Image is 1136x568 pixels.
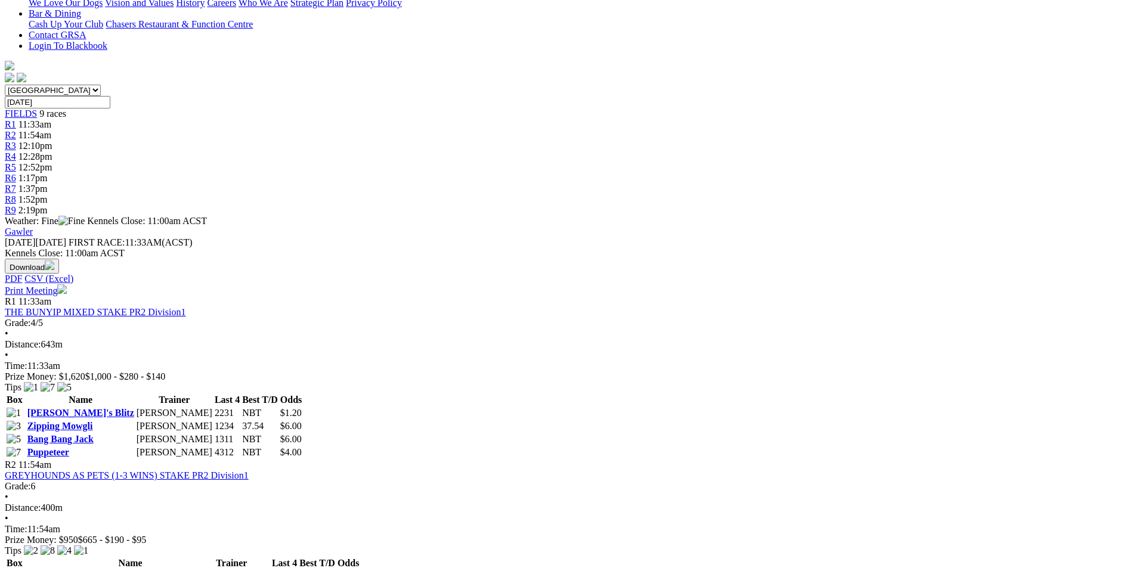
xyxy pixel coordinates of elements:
[214,420,240,432] td: 1234
[85,371,166,381] span: $1,000 - $280 - $140
[7,408,21,418] img: 1
[27,408,134,418] a: [PERSON_NAME]'s Blitz
[29,30,86,40] a: Contact GRSA
[5,492,8,502] span: •
[136,407,213,419] td: [PERSON_NAME]
[5,216,87,226] span: Weather: Fine
[7,558,23,568] span: Box
[5,502,41,513] span: Distance:
[5,237,36,247] span: [DATE]
[7,434,21,445] img: 5
[5,481,1131,492] div: 6
[7,395,23,405] span: Box
[5,470,249,480] a: GREYHOUNDS AS PETS (1-3 WINS) STAKE PR2 Division1
[7,421,21,432] img: 3
[18,130,51,140] span: 11:54am
[18,141,52,151] span: 12:10pm
[5,361,27,371] span: Time:
[18,173,48,183] span: 1:17pm
[5,285,67,296] a: Print Meeting
[136,420,213,432] td: [PERSON_NAME]
[5,173,16,183] a: R6
[5,119,16,129] a: R1
[5,184,16,194] a: R7
[5,274,1131,284] div: Download
[280,447,302,457] span: $4.00
[5,226,33,237] a: Gawler
[18,119,51,129] span: 11:33am
[5,513,8,523] span: •
[24,545,38,556] img: 2
[242,433,278,445] td: NBT
[27,447,69,457] a: Puppeteer
[214,394,240,406] th: Last 4
[5,361,1131,371] div: 11:33am
[57,545,72,556] img: 4
[5,502,1131,513] div: 400m
[5,130,16,140] a: R2
[5,296,16,306] span: R1
[78,535,147,545] span: $665 - $190 - $95
[29,41,107,51] a: Login To Blackbook
[57,284,67,294] img: printer.svg
[5,350,8,360] span: •
[5,274,22,284] a: PDF
[18,151,52,162] span: 12:28pm
[27,434,94,444] a: Bang Bang Jack
[69,237,193,247] span: 11:33AM(ACST)
[5,248,1131,259] div: Kennels Close: 11:00am ACST
[214,407,240,419] td: 2231
[5,318,1131,328] div: 4/5
[214,433,240,445] td: 1311
[17,73,26,82] img: twitter.svg
[5,61,14,70] img: logo-grsa-white.png
[29,19,103,29] a: Cash Up Your Club
[5,339,1131,350] div: 643m
[214,446,240,458] td: 4312
[5,259,59,274] button: Download
[58,216,85,226] img: Fine
[18,194,48,204] span: 1:52pm
[5,371,1131,382] div: Prize Money: $1,620
[5,307,185,317] a: THE BUNYIP MIXED STAKE PR2 Division1
[29,8,81,18] a: Bar & Dining
[5,194,16,204] a: R8
[27,421,93,431] a: Zipping Mowgli
[5,535,1131,545] div: Prize Money: $950
[5,524,1131,535] div: 11:54am
[18,184,48,194] span: 1:37pm
[29,19,1131,30] div: Bar & Dining
[5,205,16,215] a: R9
[5,339,41,349] span: Distance:
[5,382,21,392] span: Tips
[280,421,302,431] span: $6.00
[280,408,302,418] span: $1.20
[18,460,51,470] span: 11:54am
[5,96,110,108] input: Select date
[242,407,278,419] td: NBT
[5,481,31,491] span: Grade:
[74,545,88,556] img: 1
[5,460,16,470] span: R2
[5,151,16,162] span: R4
[136,394,213,406] th: Trainer
[5,545,21,555] span: Tips
[5,237,66,247] span: [DATE]
[45,260,54,270] img: download.svg
[18,205,48,215] span: 2:19pm
[5,141,16,151] span: R3
[5,524,27,534] span: Time:
[242,394,278,406] th: Best T/D
[5,162,16,172] span: R5
[7,447,21,458] img: 7
[5,108,37,119] a: FIELDS
[41,545,55,556] img: 8
[106,19,253,29] a: Chasers Restaurant & Function Centre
